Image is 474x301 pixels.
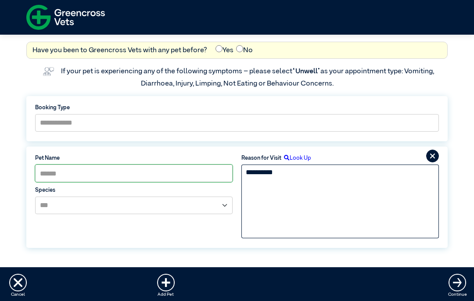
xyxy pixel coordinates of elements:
label: Have you been to Greencross Vets with any pet before? [32,45,207,56]
span: “Unwell” [292,68,320,75]
label: Reason for Visit [241,154,281,162]
img: f-logo [26,2,105,32]
label: No [236,45,253,56]
img: vet [40,64,57,79]
label: Species [35,186,233,194]
input: No [236,45,243,52]
input: Yes [215,45,223,52]
label: Pet Name [35,154,233,162]
label: Booking Type [35,104,439,112]
label: Look Up [281,154,311,162]
label: If your pet is experiencing any of the following symptoms – please select as your appointment typ... [61,68,435,87]
label: Yes [215,45,233,56]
